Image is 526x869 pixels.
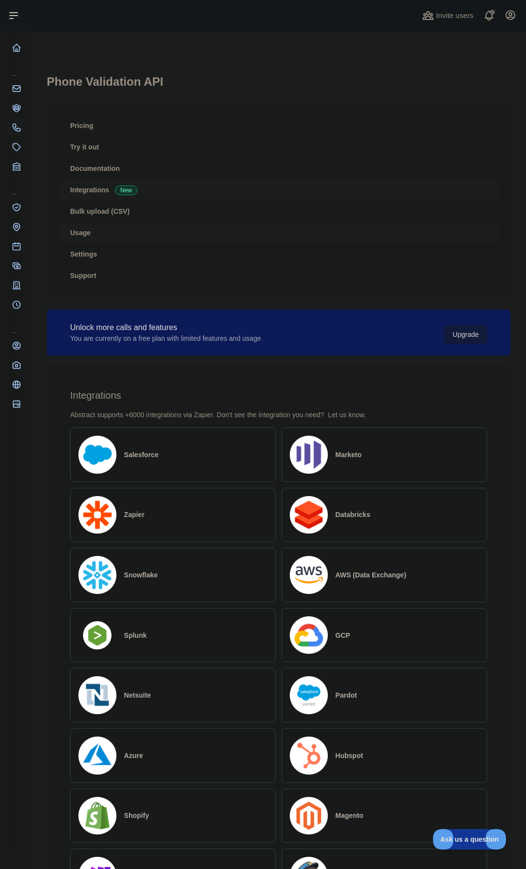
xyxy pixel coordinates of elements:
[444,325,487,344] button: Upgrade
[58,158,499,179] a: Documentation
[124,450,159,460] h2: Salesforce
[78,797,116,835] img: Logo
[58,136,499,158] a: Try it out
[78,676,116,714] img: Logo
[58,179,499,201] a: Integrations New
[58,265,499,286] a: Support
[115,185,137,195] span: New
[124,690,151,700] h2: Netsuite
[58,115,499,136] a: Pricing
[336,450,362,460] h2: Marketo
[78,621,116,649] img: Logo
[124,751,143,760] h2: Azure
[8,315,23,335] div: ...
[336,510,371,519] h2: Databricks
[290,436,328,474] img: Logo
[336,570,406,580] h2: AWS (Data Exchange)
[78,436,116,474] img: Logo
[8,58,23,78] div: ...
[58,243,499,265] a: Settings
[70,333,261,343] div: You are currently on a free plan with limited features and usage
[290,616,328,654] img: Logo
[420,8,475,23] button: Invite users
[124,630,147,640] h2: Splunk
[47,74,510,97] h1: Phone Validation API
[124,570,158,580] h2: Snowflake
[290,556,328,594] img: Logo
[58,222,499,243] a: Usage
[70,388,487,402] h2: Integrations
[328,411,366,419] a: Let us know.
[78,556,116,594] img: Logo
[58,201,499,222] a: Bulk upload (CSV)
[124,811,149,820] h2: Shopify
[336,751,363,760] h2: Hubspot
[290,737,328,775] img: Logo
[290,797,328,835] img: Logo
[124,510,145,519] h2: Zapier
[433,829,507,850] iframe: Toggle Customer Support
[290,676,328,714] img: Logo
[8,177,23,197] div: ...
[78,737,116,775] img: Logo
[70,410,487,420] div: Abstract supports +6000 integrations via Zapier. Don't see the integration you need?
[336,630,350,640] h2: GCP
[70,322,261,333] div: Unlock more calls and features
[290,496,328,534] img: Logo
[336,811,364,820] h2: Magento
[336,690,357,700] h2: Pardot
[436,10,473,21] span: Invite users
[78,496,116,534] img: Logo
